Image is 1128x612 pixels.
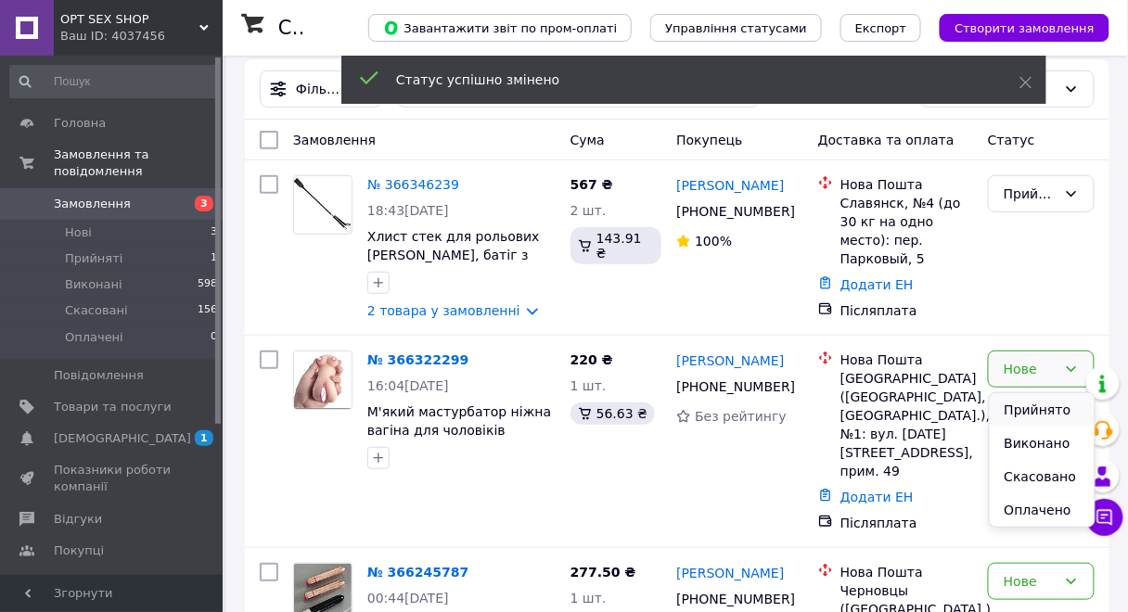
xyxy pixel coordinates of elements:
span: 18:43[DATE] [367,203,449,218]
div: Нова Пошта [840,351,973,369]
button: Завантажити звіт по пром-оплаті [368,14,632,42]
div: Післяплата [840,301,973,320]
span: Управління статусами [665,21,807,35]
div: Ваш ID: 4037456 [60,28,223,45]
span: 00:44[DATE] [367,591,449,606]
button: Створити замовлення [940,14,1109,42]
div: 56.63 ₴ [570,402,655,425]
a: [PERSON_NAME] [676,176,784,195]
span: 16:04[DATE] [367,378,449,393]
a: [PERSON_NAME] [676,351,784,370]
span: Доставка та оплата [818,133,955,147]
span: Покупці [54,542,104,559]
a: [PERSON_NAME] [676,564,784,582]
a: Фото товару [293,351,352,410]
a: № 366346239 [367,177,459,192]
a: № 366245787 [367,565,468,580]
span: Експорт [855,21,907,35]
span: Повідомлення [54,367,144,384]
span: Замовлення та повідомлення [54,147,223,180]
span: 567 ₴ [570,177,613,192]
li: Виконано [990,427,1095,460]
a: Додати ЕН [840,490,914,504]
span: Головна [54,115,106,132]
a: 2 товара у замовленні [367,303,520,318]
span: Cума [570,133,605,147]
span: Скасовані [65,302,128,319]
span: Виконані [65,276,122,293]
div: Нове [1004,571,1057,592]
span: Замовлення [54,196,131,212]
span: Показники роботи компанії [54,462,172,495]
img: Фото товару [294,351,352,409]
div: [PHONE_NUMBER] [673,374,789,400]
span: 220 ₴ [570,352,613,367]
span: 100% [695,234,732,249]
div: Нова Пошта [840,563,973,581]
div: [GEOGRAPHIC_DATA] ([GEOGRAPHIC_DATA], [GEOGRAPHIC_DATA].), №1: вул. [DATE][STREET_ADDRESS], прим. 49 [840,369,973,480]
div: Статус успішно змінено [396,70,973,89]
button: Управління статусами [650,14,822,42]
div: Післяплата [840,514,973,532]
span: Нові [65,224,92,241]
div: [PHONE_NUMBER] [673,586,789,612]
a: Хлист стек для рольових [PERSON_NAME], батіг з стрижнем, БДСМ порка, Садо-мазо атрибутика, 45см [367,229,540,318]
span: Замовлення [293,133,376,147]
a: Додати ЕН [840,277,914,292]
span: 3 [211,224,217,241]
button: Чат з покупцем [1086,499,1123,536]
span: 156 [198,302,217,319]
div: Нова Пошта [840,175,973,194]
span: 277.50 ₴ [570,565,636,580]
a: Створити замовлення [921,19,1109,34]
input: Пошук [9,65,219,98]
span: Завантажити звіт по пром-оплаті [383,19,617,36]
span: Оплачені [65,329,123,346]
span: Створити замовлення [955,21,1095,35]
span: 1 [211,250,217,267]
li: Скасовано [990,460,1095,493]
div: Славянск, №4 (до 30 кг на одно место): пер. Парковый, 5 [840,194,973,268]
span: Фільтри [296,80,346,98]
li: Прийнято [990,393,1095,427]
span: Статус [988,133,1035,147]
a: Фото товару [293,175,352,235]
button: Експорт [840,14,922,42]
h1: Список замовлень [278,17,467,39]
li: Оплачено [990,493,1095,527]
span: OPT SEX SHOP [60,11,199,28]
span: 2 шт. [570,203,607,218]
span: 598 [198,276,217,293]
img: Фото товару [294,177,352,233]
div: Нове [1004,359,1057,379]
span: 3 [195,196,213,211]
span: Прийняті [65,250,122,267]
span: 1 шт. [570,378,607,393]
div: [PHONE_NUMBER] [673,198,789,224]
span: 0 [211,329,217,346]
a: № 366322299 [367,352,468,367]
span: Товари та послуги [54,399,172,415]
a: М'який мастурбатор ніжна вагіна для чоловіків [367,404,551,438]
span: 1 [195,430,213,446]
span: [DEMOGRAPHIC_DATA] [54,430,191,447]
span: Без рейтингу [695,409,787,424]
span: 1 шт. [570,591,607,606]
div: 143.91 ₴ [570,227,662,264]
span: Покупець [676,133,742,147]
span: Відгуки [54,511,102,528]
span: Каталог ProSale [54,574,154,591]
div: Прийнято [1004,184,1057,204]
